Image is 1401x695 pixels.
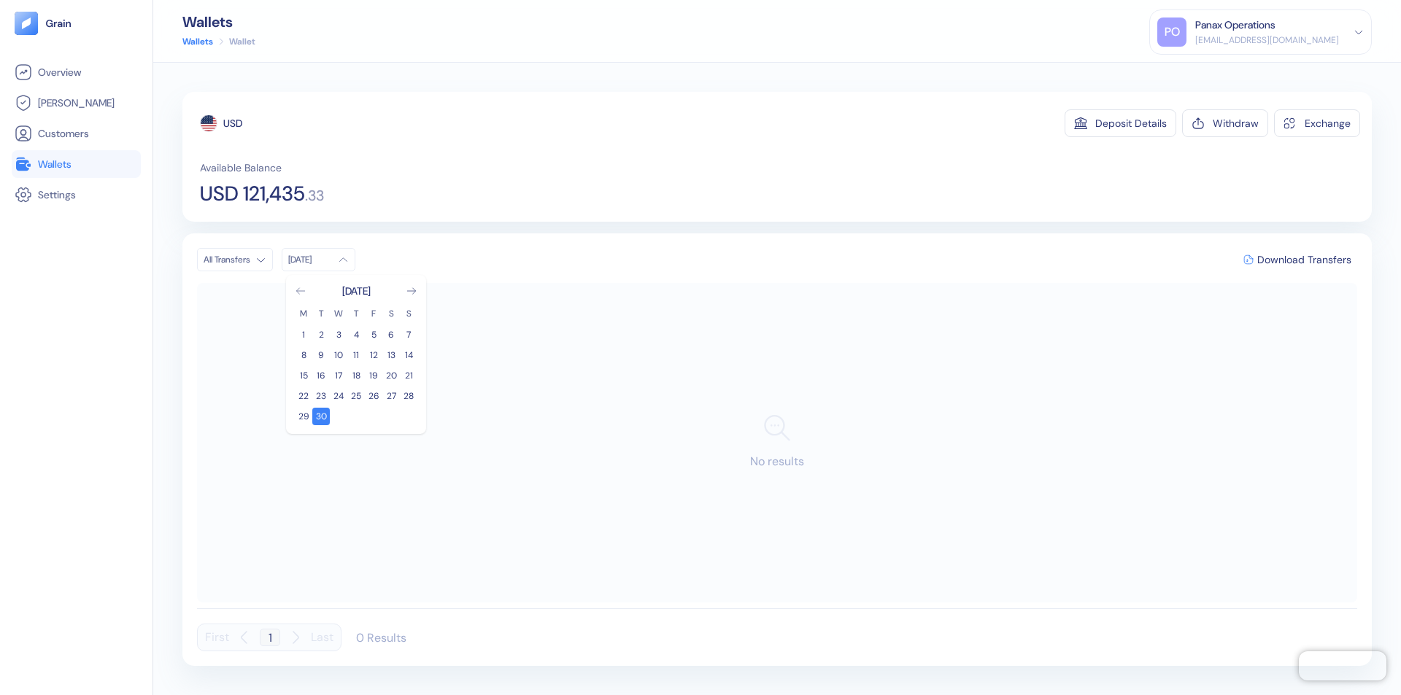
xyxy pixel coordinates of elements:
button: 9 [312,346,330,364]
th: Saturday [382,307,400,320]
span: Wallets [38,157,72,171]
button: First [205,624,229,651]
button: 4 [347,326,365,343]
button: 12 [365,346,382,364]
button: 23 [312,387,330,405]
div: [EMAIL_ADDRESS][DOMAIN_NAME] [1195,34,1339,47]
button: 18 [347,367,365,384]
button: 15 [295,367,312,384]
span: Download Transfers [1257,255,1351,265]
div: No results [197,283,1357,602]
th: Friday [365,307,382,320]
span: USD 121,435 [200,184,305,204]
button: 21 [400,367,417,384]
button: 22 [295,387,312,405]
button: Download Transfers [1238,249,1357,271]
button: Withdraw [1182,109,1268,137]
div: Wallets [182,15,255,29]
span: Customers [38,126,89,141]
button: 7 [400,326,417,343]
button: 14 [400,346,417,364]
button: 6 [382,326,400,343]
a: [PERSON_NAME] [15,94,138,112]
button: Last [311,624,333,651]
button: Exchange [1274,109,1360,137]
button: 3 [330,326,347,343]
button: 20 [382,367,400,384]
div: Panax Operations [1195,18,1275,33]
a: Settings [15,186,138,203]
span: Overview [38,65,81,79]
button: 13 [382,346,400,364]
span: . 33 [305,188,324,203]
button: 19 [365,367,382,384]
div: Withdraw [1213,118,1259,128]
img: logo [45,18,72,28]
button: 10 [330,346,347,364]
span: Available Balance [200,160,282,175]
th: Thursday [347,307,365,320]
div: USD [223,116,242,131]
button: 17 [330,367,347,384]
button: Go to next month [406,285,417,297]
a: Wallets [15,155,138,173]
th: Tuesday [312,307,330,320]
div: Exchange [1305,118,1351,128]
img: logo-tablet-V2.svg [15,12,38,35]
div: 0 Results [356,630,406,645]
span: [PERSON_NAME] [38,96,115,110]
button: 29 [295,408,312,425]
button: Go to previous month [295,285,306,297]
button: 8 [295,346,312,364]
a: Wallets [182,35,213,48]
button: 27 [382,387,400,405]
div: Deposit Details [1095,118,1167,128]
div: [DATE] [342,284,371,298]
button: 25 [347,387,365,405]
button: 16 [312,367,330,384]
button: [DATE] [282,248,355,271]
button: 26 [365,387,382,405]
button: Deposit Details [1065,109,1176,137]
span: Settings [38,187,76,202]
button: 11 [347,346,365,364]
iframe: Chatra live chat [1299,651,1386,680]
button: 1 [295,326,312,343]
button: 24 [330,387,347,405]
a: Overview [15,63,138,81]
button: 30 [312,408,330,425]
a: Customers [15,125,138,142]
button: 5 [365,326,382,343]
button: 2 [312,326,330,343]
th: Sunday [400,307,417,320]
div: PO [1157,18,1186,47]
button: 28 [400,387,417,405]
div: [DATE] [288,254,332,265]
th: Wednesday [330,307,347,320]
th: Monday [295,307,312,320]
